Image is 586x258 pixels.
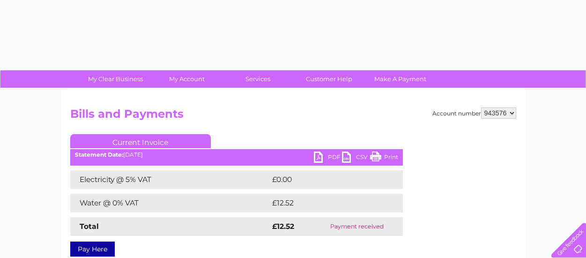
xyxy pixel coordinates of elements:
[77,70,154,88] a: My Clear Business
[312,217,403,236] td: Payment received
[272,222,294,231] strong: £12.52
[270,194,383,212] td: £12.52
[370,152,398,165] a: Print
[432,107,516,119] div: Account number
[148,70,225,88] a: My Account
[362,70,439,88] a: Make A Payment
[70,242,115,257] a: Pay Here
[342,152,370,165] a: CSV
[70,194,270,212] td: Water @ 0% VAT
[219,70,297,88] a: Services
[75,151,123,158] b: Statement Date:
[70,170,270,189] td: Electricity @ 5% VAT
[70,107,516,125] h2: Bills and Payments
[314,152,342,165] a: PDF
[80,222,99,231] strong: Total
[290,70,368,88] a: Customer Help
[70,152,403,158] div: [DATE]
[70,134,211,148] a: Current Invoice
[270,170,381,189] td: £0.00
